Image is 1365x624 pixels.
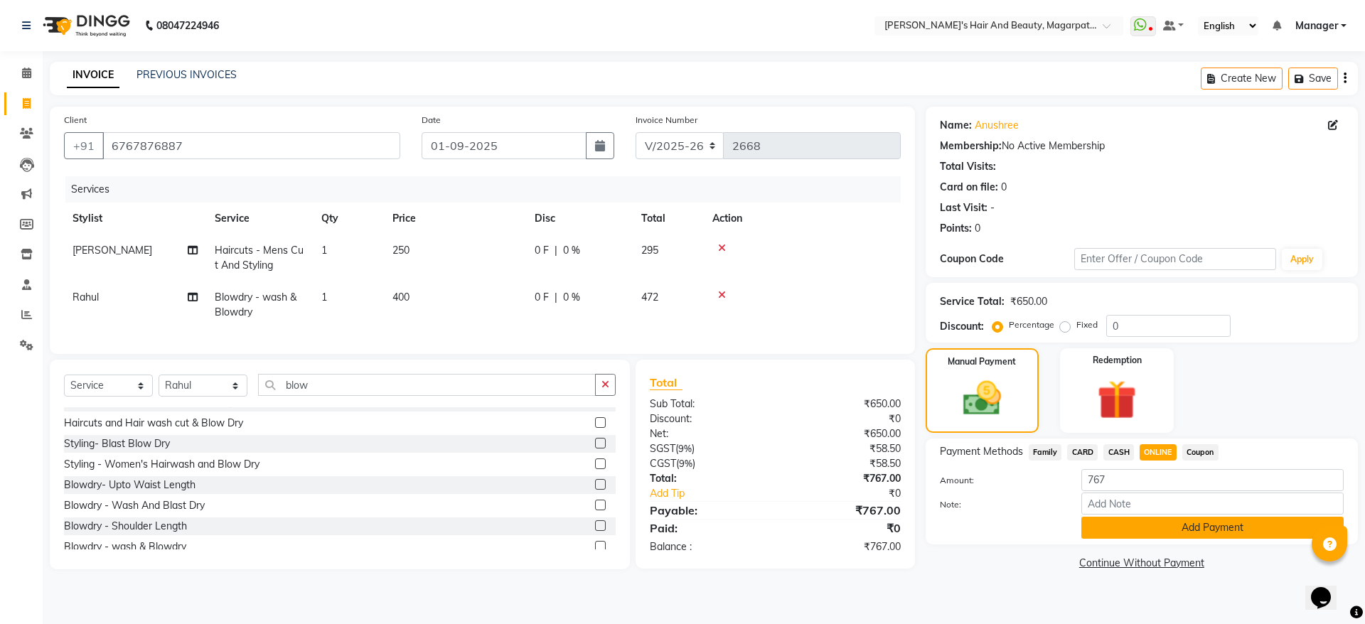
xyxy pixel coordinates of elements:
span: [PERSON_NAME] [73,244,152,257]
a: Continue Without Payment [928,556,1355,571]
span: 0 % [563,243,580,258]
label: Percentage [1009,318,1054,331]
span: Coupon [1182,444,1219,461]
label: Manual Payment [948,355,1016,368]
img: _gift.svg [1085,375,1149,424]
input: Add Note [1081,493,1344,515]
span: | [555,290,557,305]
a: INVOICE [67,63,119,88]
div: Styling - Women's Hairwash and Blow Dry [64,457,259,472]
div: Discount: [940,319,984,334]
span: Rahul [73,291,99,303]
input: Amount [1081,469,1344,491]
th: Disc [526,203,633,235]
div: - [990,200,995,215]
iframe: chat widget [1305,567,1351,610]
div: Haircuts and Hair wash cut & Blow Dry [64,416,243,431]
div: Membership: [940,139,1002,154]
div: Services [65,176,911,203]
span: 9% [679,458,692,469]
div: Total Visits: [940,159,996,174]
div: Blowdry - Shoulder Length [64,519,187,534]
div: ( ) [639,441,775,456]
label: Fixed [1076,318,1098,331]
div: ₹650.00 [1010,294,1047,309]
div: Name: [940,118,972,133]
div: Blowdry - Wash And Blast Dry [64,498,205,513]
span: 9% [678,443,692,454]
label: Redemption [1093,354,1142,367]
button: Create New [1201,68,1283,90]
div: Last Visit: [940,200,987,215]
div: Discount: [639,411,775,426]
th: Service [206,203,313,235]
div: Points: [940,221,972,236]
span: CASH [1103,444,1134,461]
div: Payable: [639,502,775,519]
span: 1 [321,291,327,303]
span: Payment Methods [940,444,1023,459]
a: Add Tip [639,486,798,501]
div: Blowdry - wash & Blowdry [64,539,186,554]
b: 08047224946 [156,6,219,45]
span: 0 F [535,243,549,258]
span: 1 [321,244,327,257]
span: 295 [641,244,658,257]
div: Total: [639,471,775,486]
div: Card on file: [940,180,998,195]
span: Manager [1295,18,1338,33]
span: 472 [641,291,658,303]
th: Action [704,203,901,235]
div: 0 [1001,180,1007,195]
a: PREVIOUS INVOICES [136,68,237,81]
span: | [555,243,557,258]
div: Balance : [639,539,775,554]
div: ₹767.00 [775,539,911,554]
th: Qty [313,203,384,235]
input: Search by Name/Mobile/Email/Code [102,132,400,159]
div: ₹0 [775,520,911,537]
div: ( ) [639,456,775,471]
label: Amount: [929,474,1071,487]
div: Paid: [639,520,775,537]
div: Styling- Blast Blow Dry [64,436,170,451]
span: Haircuts - Mens Cut And Styling [215,244,304,271]
span: CARD [1067,444,1098,461]
span: 0 F [535,290,549,305]
div: 0 [975,221,980,236]
button: Apply [1282,249,1322,270]
button: +91 [64,132,104,159]
span: ONLINE [1140,444,1177,461]
div: ₹58.50 [775,441,911,456]
div: ₹0 [798,486,911,501]
label: Client [64,114,87,127]
span: CGST [650,457,676,470]
div: Service Total: [940,294,1005,309]
input: Search or Scan [258,374,596,396]
a: Anushree [975,118,1019,133]
div: No Active Membership [940,139,1344,154]
span: 0 % [563,290,580,305]
div: ₹767.00 [775,502,911,519]
div: Sub Total: [639,397,775,411]
button: Add Payment [1081,517,1344,539]
div: Blowdry- Upto Waist Length [64,478,196,493]
img: logo [36,6,134,45]
div: ₹767.00 [775,471,911,486]
label: Invoice Number [636,114,697,127]
label: Note: [929,498,1071,511]
span: 400 [392,291,409,303]
div: ₹650.00 [775,397,911,411]
div: Net: [639,426,775,441]
span: 250 [392,244,409,257]
th: Stylist [64,203,206,235]
th: Price [384,203,526,235]
div: Coupon Code [940,252,1074,267]
button: Save [1288,68,1338,90]
div: ₹0 [775,411,911,426]
th: Total [633,203,704,235]
span: SGST [650,442,675,455]
span: Blowdry - wash & Blowdry [215,291,296,318]
img: _cash.svg [951,377,1013,420]
div: ₹650.00 [775,426,911,441]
